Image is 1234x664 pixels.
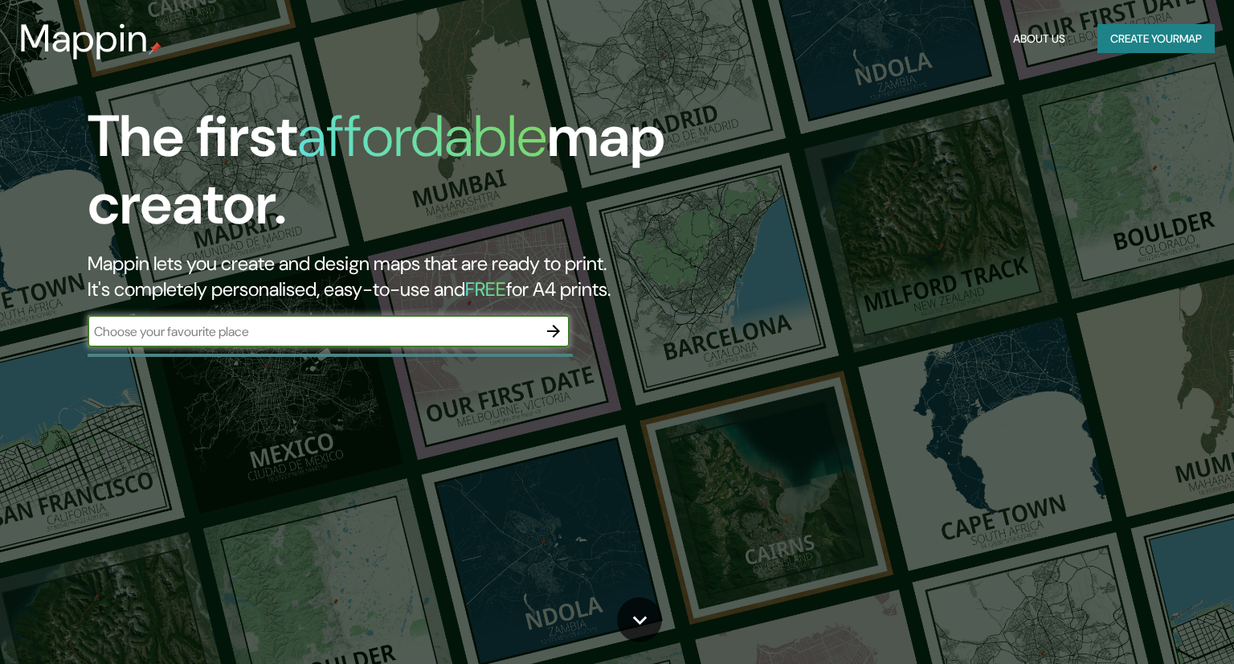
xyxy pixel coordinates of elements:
[19,16,149,61] h3: Mappin
[88,251,705,302] h2: Mappin lets you create and design maps that are ready to print. It's completely personalised, eas...
[1097,24,1215,54] button: Create yourmap
[88,322,537,341] input: Choose your favourite place
[297,99,547,174] h1: affordable
[149,42,161,55] img: mappin-pin
[1007,24,1072,54] button: About Us
[465,277,506,301] h5: FREE
[88,103,705,251] h1: The first map creator.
